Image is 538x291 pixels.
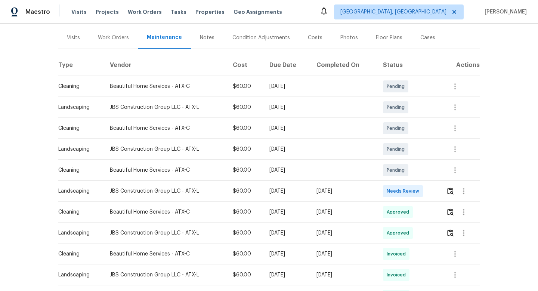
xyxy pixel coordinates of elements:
span: Pending [387,145,408,153]
img: Review Icon [447,208,454,215]
button: Review Icon [446,224,455,242]
div: Condition Adjustments [232,34,290,42]
div: JBS Construction Group LLC - ATX-L [110,104,221,111]
span: Projects [96,8,119,16]
span: Maestro [25,8,50,16]
div: Landscaping [58,271,98,279]
div: Landscaping [58,104,98,111]
div: JBS Construction Group LLC - ATX-L [110,145,221,153]
th: Status [377,55,440,76]
div: $60.00 [233,166,257,174]
div: Cleaning [58,125,98,132]
th: Cost [227,55,263,76]
div: $60.00 [233,250,257,258]
div: $60.00 [233,145,257,153]
div: Landscaping [58,187,98,195]
div: JBS Construction Group LLC - ATX-L [110,271,221,279]
div: [DATE] [269,125,304,132]
div: Cleaning [58,208,98,216]
span: Tasks [171,9,186,15]
div: [DATE] [316,187,371,195]
div: [DATE] [269,187,304,195]
div: [DATE] [269,83,304,90]
div: Notes [200,34,214,42]
div: JBS Construction Group LLC - ATX-L [110,229,221,237]
img: Review Icon [447,229,454,236]
div: $60.00 [233,187,257,195]
div: Costs [308,34,322,42]
div: [DATE] [269,271,304,279]
div: Beautiful Home Services - ATX-C [110,125,221,132]
div: [DATE] [269,166,304,174]
div: [DATE] [316,250,371,258]
div: [DATE] [316,229,371,237]
span: Invoiced [387,250,409,258]
div: Cleaning [58,83,98,90]
div: Beautiful Home Services - ATX-C [110,83,221,90]
th: Vendor [104,55,227,76]
div: Photos [340,34,358,42]
span: [GEOGRAPHIC_DATA], [GEOGRAPHIC_DATA] [340,8,446,16]
div: [DATE] [269,145,304,153]
span: Visits [71,8,87,16]
div: [DATE] [269,229,304,237]
div: $60.00 [233,104,257,111]
span: Approved [387,229,412,237]
div: $60.00 [233,83,257,90]
span: Pending [387,166,408,174]
div: [DATE] [269,208,304,216]
div: Work Orders [98,34,129,42]
div: Visits [67,34,80,42]
span: Invoiced [387,271,409,279]
th: Type [58,55,104,76]
div: Beautiful Home Services - ATX-C [110,208,221,216]
div: $60.00 [233,208,257,216]
th: Due Date [263,55,310,76]
img: Review Icon [447,187,454,194]
div: $60.00 [233,229,257,237]
div: [DATE] [269,250,304,258]
span: Properties [195,8,225,16]
div: Cleaning [58,250,98,258]
div: Beautiful Home Services - ATX-C [110,250,221,258]
div: JBS Construction Group LLC - ATX-L [110,187,221,195]
span: Needs Review [387,187,422,195]
div: [DATE] [316,208,371,216]
span: Pending [387,125,408,132]
div: $60.00 [233,271,257,279]
span: Work Orders [128,8,162,16]
div: Landscaping [58,145,98,153]
div: $60.00 [233,125,257,132]
div: Maintenance [147,34,182,41]
button: Review Icon [446,203,455,221]
span: Pending [387,104,408,111]
div: Beautiful Home Services - ATX-C [110,166,221,174]
span: Approved [387,208,412,216]
th: Completed On [310,55,377,76]
button: Review Icon [446,182,455,200]
span: [PERSON_NAME] [482,8,527,16]
th: Actions [440,55,480,76]
div: [DATE] [316,271,371,279]
div: Landscaping [58,229,98,237]
span: Geo Assignments [234,8,282,16]
div: Cases [420,34,435,42]
div: Cleaning [58,166,98,174]
div: Floor Plans [376,34,402,42]
div: [DATE] [269,104,304,111]
span: Pending [387,83,408,90]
